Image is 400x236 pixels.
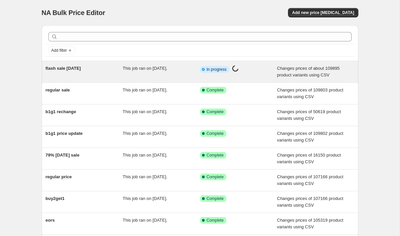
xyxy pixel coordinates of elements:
span: Complete [207,196,224,201]
span: Complete [207,218,224,223]
span: eors [46,218,55,223]
span: Add filter [51,48,67,53]
span: flash sale [DATE] [46,66,81,71]
span: regular sale [46,87,70,92]
span: Complete [207,174,224,180]
span: Changes prices of 50619 product variants using CSV [277,109,341,121]
span: regular price [46,174,72,179]
span: b1g1 rechange [46,109,76,114]
span: This job ran on [DATE]. [123,153,167,158]
span: This job ran on [DATE]. [123,174,167,179]
span: This job ran on [DATE]. [123,109,167,114]
span: This job ran on [DATE]. [123,87,167,92]
span: Complete [207,109,224,114]
span: 79% [DATE] sale [46,153,80,158]
span: Changes prices of 107166 product variants using CSV [277,196,343,208]
span: Complete [207,131,224,136]
span: Changes prices of 16150 product variants using CSV [277,153,341,164]
span: Changes prices of 109803 product variants using CSV [277,87,343,99]
button: Add filter [48,46,75,54]
span: Changes prices of 109802 product variants using CSV [277,131,343,143]
span: Changes prices of 107166 product variants using CSV [277,174,343,186]
span: This job ran on [DATE]. [123,218,167,223]
span: Changes prices of 105319 product variants using CSV [277,218,343,229]
button: Add new price [MEDICAL_DATA] [288,8,358,17]
span: buy2get1 [46,196,65,201]
span: b1g1 price update [46,131,83,136]
span: Changes prices of about 109895 product variants using CSV [277,66,340,77]
span: Complete [207,87,224,93]
span: This job ran on [DATE]. [123,66,167,71]
span: This job ran on [DATE]. [123,196,167,201]
span: This job ran on [DATE]. [123,131,167,136]
span: Complete [207,153,224,158]
span: NA Bulk Price Editor [42,9,105,16]
span: In progress [207,67,227,72]
span: Add new price [MEDICAL_DATA] [292,10,354,15]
